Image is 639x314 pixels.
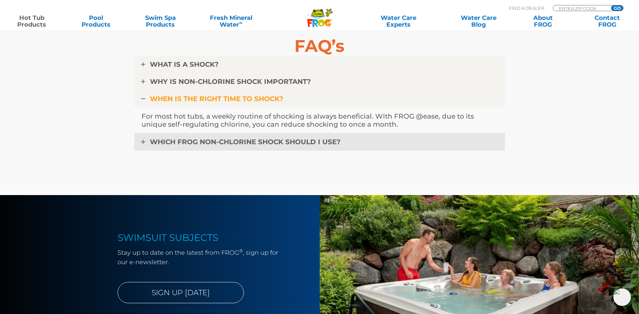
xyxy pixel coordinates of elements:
[150,60,219,68] span: WHAT IS A SHOCK?
[118,232,286,243] h4: SWIMSUIT SUBJECTS
[134,37,505,56] h5: FAQ’s
[150,138,341,146] span: WHICH FROG NON-CHLORINE SHOCK SHOULD I USE?
[200,14,262,28] a: Fresh MineralWater∞
[71,14,121,28] a: PoolProducts
[150,95,283,103] span: WHEN IS THE RIGHT TIME TO SHOCK?
[118,248,286,267] p: Stay up to date on the latest from FROG , sign up for our e-newsletter.
[135,14,186,28] a: Swim SpaProducts
[558,5,604,11] input: Zip Code Form
[453,14,504,28] a: Water CareBlog
[134,73,505,90] a: WHY IS NON-CHLORINE SHOCK IMPORTANT?
[582,14,632,28] a: ContactFROG
[118,282,244,303] a: SIGN UP [DATE]
[134,133,505,151] a: WHICH FROG NON-CHLORINE SHOCK SHOULD I USE?
[134,56,505,73] a: WHAT IS A SHOCK?
[358,14,439,28] a: Water CareExperts
[518,14,568,28] a: AboutFROG
[141,112,498,128] p: For most hot tubs, a weekly routine of shocking is always beneficial. With FROG @ease, due to its...
[509,5,544,11] p: Find A Dealer
[239,248,243,253] sup: ®
[239,20,243,25] sup: ∞
[7,14,57,28] a: Hot TubProducts
[613,288,631,306] img: openIcon
[150,77,311,86] span: WHY IS NON-CHLORINE SHOCK IMPORTANT?
[134,90,505,107] a: WHEN IS THE RIGHT TIME TO SHOCK?
[611,5,623,11] input: GO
